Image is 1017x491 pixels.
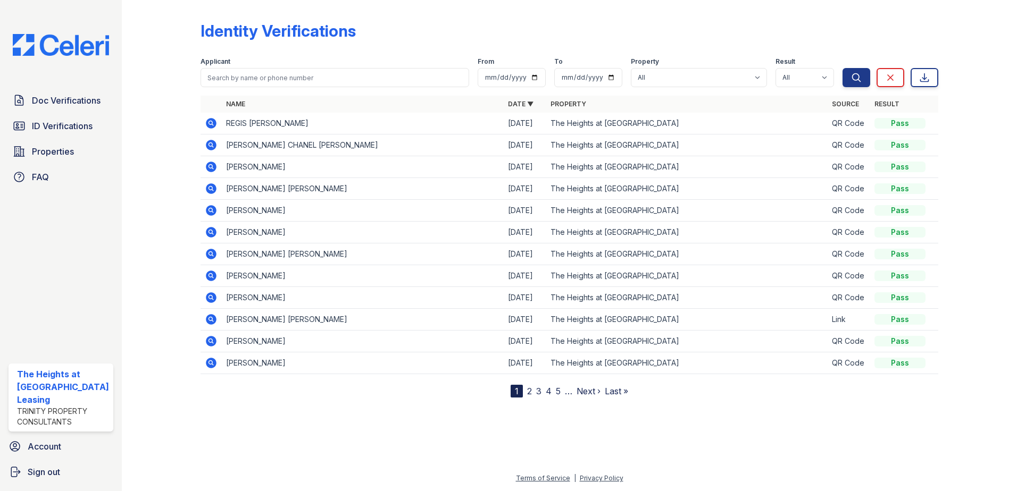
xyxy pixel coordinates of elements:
span: ID Verifications [32,120,93,132]
a: Next › [577,386,601,396]
a: Sign out [4,461,118,482]
td: [DATE] [504,178,546,200]
td: The Heights at [GEOGRAPHIC_DATA] [546,178,828,200]
td: [PERSON_NAME] [222,156,504,178]
span: Sign out [28,465,60,478]
div: Pass [874,292,926,303]
div: Pass [874,205,926,216]
td: QR Code [828,222,870,243]
div: Pass [874,314,926,325]
td: QR Code [828,287,870,309]
a: Terms of Service [516,474,570,482]
td: [PERSON_NAME] [222,200,504,222]
a: Source [832,100,859,108]
td: The Heights at [GEOGRAPHIC_DATA] [546,156,828,178]
td: The Heights at [GEOGRAPHIC_DATA] [546,352,828,374]
div: Pass [874,227,926,238]
a: 4 [546,386,552,396]
a: Property [551,100,586,108]
td: [PERSON_NAME] [PERSON_NAME] [222,243,504,265]
td: [DATE] [504,331,546,352]
div: Pass [874,162,926,172]
div: Pass [874,183,926,194]
td: QR Code [828,265,870,287]
td: Link [828,309,870,331]
td: The Heights at [GEOGRAPHIC_DATA] [546,134,828,156]
span: Properties [32,145,74,158]
div: 1 [511,385,523,397]
a: Properties [9,141,113,162]
label: Applicant [201,57,230,66]
a: Date ▼ [508,100,533,108]
td: QR Code [828,331,870,352]
td: [DATE] [504,134,546,156]
iframe: chat widget [972,448,1006,480]
label: Result [776,57,795,66]
td: REGIS [PERSON_NAME] [222,113,504,134]
div: The Heights at [GEOGRAPHIC_DATA] Leasing [17,368,109,406]
div: Pass [874,358,926,368]
span: FAQ [32,171,49,183]
td: The Heights at [GEOGRAPHIC_DATA] [546,113,828,134]
td: [PERSON_NAME] [PERSON_NAME] [222,309,504,331]
td: [DATE] [504,287,546,309]
td: The Heights at [GEOGRAPHIC_DATA] [546,243,828,265]
td: [PERSON_NAME] [222,352,504,374]
td: [DATE] [504,222,546,243]
td: QR Code [828,352,870,374]
a: Last » [605,386,628,396]
td: The Heights at [GEOGRAPHIC_DATA] [546,331,828,352]
td: [PERSON_NAME] [222,287,504,309]
td: [DATE] [504,352,546,374]
td: The Heights at [GEOGRAPHIC_DATA] [546,222,828,243]
td: [DATE] [504,309,546,331]
td: The Heights at [GEOGRAPHIC_DATA] [546,309,828,331]
td: [PERSON_NAME] CHANEL [PERSON_NAME] [222,134,504,156]
span: … [565,385,572,397]
a: Privacy Policy [580,474,623,482]
a: Doc Verifications [9,90,113,111]
a: FAQ [9,166,113,188]
a: Result [874,100,899,108]
td: [DATE] [504,200,546,222]
label: From [478,57,494,66]
a: 3 [536,386,541,396]
img: CE_Logo_Blue-a8612792a0a2168367f1c8372b55b34899dd931a85d93a1a3d3e32e68fde9ad4.png [4,34,118,56]
a: ID Verifications [9,115,113,137]
td: [DATE] [504,243,546,265]
div: Identity Verifications [201,21,356,40]
td: QR Code [828,200,870,222]
label: Property [631,57,659,66]
span: Account [28,440,61,453]
td: QR Code [828,156,870,178]
td: [PERSON_NAME] [222,331,504,352]
td: [DATE] [504,265,546,287]
td: [DATE] [504,113,546,134]
div: | [574,474,576,482]
div: Pass [874,140,926,150]
div: Trinity Property Consultants [17,406,109,427]
a: Name [226,100,245,108]
td: [PERSON_NAME] [222,222,504,243]
div: Pass [874,336,926,346]
div: Pass [874,249,926,259]
td: The Heights at [GEOGRAPHIC_DATA] [546,265,828,287]
div: Pass [874,118,926,129]
td: [PERSON_NAME] [222,265,504,287]
td: QR Code [828,134,870,156]
td: [PERSON_NAME] [PERSON_NAME] [222,178,504,200]
td: [DATE] [504,156,546,178]
td: The Heights at [GEOGRAPHIC_DATA] [546,287,828,309]
label: To [554,57,563,66]
div: Pass [874,270,926,281]
a: Account [4,436,118,457]
td: The Heights at [GEOGRAPHIC_DATA] [546,200,828,222]
td: QR Code [828,243,870,265]
a: 5 [556,386,561,396]
td: QR Code [828,113,870,134]
a: 2 [527,386,532,396]
td: QR Code [828,178,870,200]
span: Doc Verifications [32,94,101,107]
input: Search by name or phone number [201,68,470,87]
